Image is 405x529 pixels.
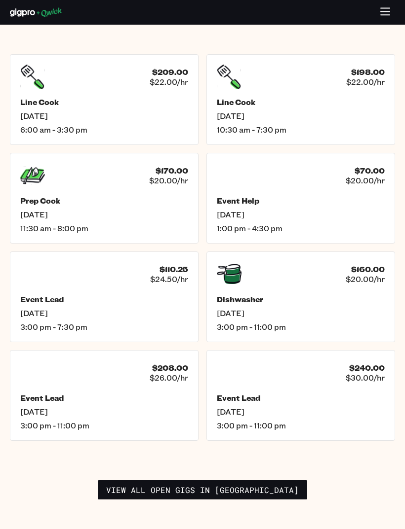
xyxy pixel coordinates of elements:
h4: $110.25 [160,264,188,274]
span: $24.50/hr [150,274,188,284]
h4: $240.00 [349,363,385,373]
span: 6:00 am - 3:30 pm [20,125,188,135]
h5: Event Lead [20,294,188,304]
h4: $209.00 [152,67,188,77]
span: [DATE] [20,111,188,121]
span: [DATE] [20,407,188,417]
span: $22.00/hr [346,77,385,87]
span: 3:00 pm - 7:30 pm [20,322,188,332]
a: $70.00$20.00/hrEvent Help[DATE]1:00 pm - 4:30 pm [206,153,395,244]
a: View all open gigs in [GEOGRAPHIC_DATA] [98,480,307,500]
span: 1:00 pm - 4:30 pm [217,223,385,233]
span: [DATE] [217,308,385,318]
span: 10:30 am - 7:30 pm [217,125,385,135]
span: $22.00/hr [150,77,188,87]
span: [DATE] [217,210,385,219]
span: 3:00 pm - 11:00 pm [20,421,188,430]
span: $26.00/hr [150,373,188,383]
h5: Event Lead [20,393,188,403]
span: [DATE] [20,308,188,318]
span: $30.00/hr [346,373,385,383]
span: $20.00/hr [346,274,385,284]
a: $240.00$30.00/hrEvent Lead[DATE]3:00 pm - 11:00 pm [206,350,395,441]
span: 3:00 pm - 11:00 pm [217,322,385,332]
span: $20.00/hr [346,176,385,185]
a: $209.00$22.00/hrLine Cook[DATE]6:00 am - 3:30 pm [10,54,199,145]
h5: Prep Cook [20,196,188,206]
a: $170.00$20.00/hrPrep Cook[DATE]11:30 am - 8:00 pm [10,153,199,244]
h5: Event Help [217,196,385,206]
h4: $208.00 [152,363,188,373]
h5: Line Cook [217,97,385,107]
span: 3:00 pm - 11:00 pm [217,421,385,430]
h5: Line Cook [20,97,188,107]
h5: Event Lead [217,393,385,403]
a: $160.00$20.00/hrDishwasher[DATE]3:00 pm - 11:00 pm [206,251,395,342]
h4: $70.00 [355,166,385,176]
a: $208.00$26.00/hrEvent Lead[DATE]3:00 pm - 11:00 pm [10,350,199,441]
a: $110.25$24.50/hrEvent Lead[DATE]3:00 pm - 7:30 pm [10,251,199,342]
span: [DATE] [217,407,385,417]
h4: $170.00 [156,166,188,176]
span: [DATE] [20,210,188,219]
a: $198.00$22.00/hrLine Cook[DATE]10:30 am - 7:30 pm [206,54,395,145]
h4: $160.00 [351,264,385,274]
h5: Dishwasher [217,294,385,304]
span: 11:30 am - 8:00 pm [20,223,188,233]
span: [DATE] [217,111,385,121]
span: $20.00/hr [149,176,188,185]
h4: $198.00 [351,67,385,77]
